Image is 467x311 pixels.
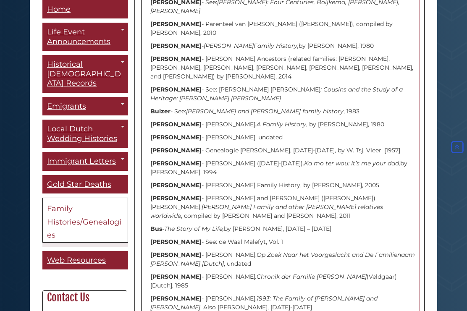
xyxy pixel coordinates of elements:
a: Emigrants [42,97,128,116]
p: - [PERSON_NAME]. , undated [150,251,415,268]
strong: [PERSON_NAME] [150,273,202,280]
strong: [PERSON_NAME] [150,251,202,259]
a: Historical [DEMOGRAPHIC_DATA] Records [42,55,128,93]
p: - Genealogie [PERSON_NAME], [DATE]-[DATE], by W. Tsj. Vleer, [1957] [150,146,415,155]
span: Gold Star Deaths [47,180,111,189]
strong: [PERSON_NAME] [150,194,202,202]
a: Life Event Announcements [42,23,128,51]
p: - See: de Waal Malefyt, Vol. 1 [150,238,415,246]
p: - by [PERSON_NAME], 1980 [150,42,415,50]
i: [PERSON_NAME] [204,42,254,50]
i: Ka mo ter wou: It’s me your dad, [304,159,400,167]
a: Family Histories/Genealogies [42,198,128,243]
strong: [PERSON_NAME] [150,146,202,154]
p: - [PERSON_NAME] Family History, by [PERSON_NAME], 2005 [150,181,415,190]
a: Gold Star Deaths [42,175,128,194]
p: - See: , 1983 [150,107,415,116]
span: Life Event Announcements [47,28,110,47]
a: Web Resources [42,251,128,270]
a: Local Dutch Wedding Histories [42,120,128,148]
i: : Cousins and the Study of a Heritage: [PERSON_NAME] [PERSON_NAME] [150,86,403,102]
strong: [PERSON_NAME] [150,159,202,167]
i: . [255,273,257,280]
span: Web Resources [47,256,106,265]
h2: Contact Us [43,291,127,305]
strong: Bus [150,225,162,233]
strong: [PERSON_NAME] [150,133,202,141]
i: Op Zoek Naar het Voorgeslacht and De Familienaam [PERSON_NAME] [Dutch] [150,251,415,267]
p: - See: [PERSON_NAME] [PERSON_NAME] [150,85,415,103]
span: Family Histories/Genealogies [47,204,121,240]
strong: [PERSON_NAME] [150,20,202,28]
i: 1993: The Family of [PERSON_NAME] and [PERSON_NAME] [150,295,378,311]
i: . [255,120,257,128]
strong: [PERSON_NAME] [150,181,202,189]
strong: [PERSON_NAME] [150,295,202,302]
a: Immigrant Letters [42,152,128,171]
i: Chronik der Familie [PERSON_NAME] [257,273,367,280]
strong: [PERSON_NAME] [150,42,202,50]
p: - [PERSON_NAME] Ancestors (related families: [PERSON_NAME], [PERSON_NAME], [PERSON_NAME], [PERSON... [150,55,415,81]
i: [PERSON_NAME] Family and other [PERSON_NAME] relatives worldwide [150,203,383,220]
strong: [PERSON_NAME] [150,86,202,93]
p: - [PERSON_NAME], undated [150,133,415,142]
strong: [PERSON_NAME] [150,238,202,246]
p: - [PERSON_NAME] ([DATE]-[DATE]). by [PERSON_NAME], 1994 [150,159,415,177]
strong: [PERSON_NAME] [150,55,202,63]
p: - [PERSON_NAME] and [PERSON_NAME] ([PERSON_NAME]) [PERSON_NAME]. , compiled by [PERSON_NAME] and ... [150,194,415,220]
span: Home [47,5,71,14]
i: Family History, [254,42,299,50]
span: Local Dutch Wedding Histories [47,125,117,144]
span: Immigrant Letters [47,157,116,166]
span: Emigrants [47,102,86,111]
i: A Family History [257,120,306,128]
i: [PERSON_NAME] and [PERSON_NAME] family history [186,107,344,115]
i: The Story of My Life, [164,225,224,233]
a: Back to Top [449,144,465,151]
p: - by [PERSON_NAME], [DATE] – [DATE] [150,225,415,233]
strong: [PERSON_NAME] [150,120,202,128]
p: - [PERSON_NAME] (Veldgaar) [Dutch], 1985 [150,272,415,290]
p: - Parenteel van [PERSON_NAME] ([PERSON_NAME]), compiled by [PERSON_NAME], 2010 [150,20,415,37]
span: Historical [DEMOGRAPHIC_DATA] Records [47,60,121,88]
p: - [PERSON_NAME] , by [PERSON_NAME], 1980 [150,120,415,129]
strong: Buizer [150,107,171,115]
